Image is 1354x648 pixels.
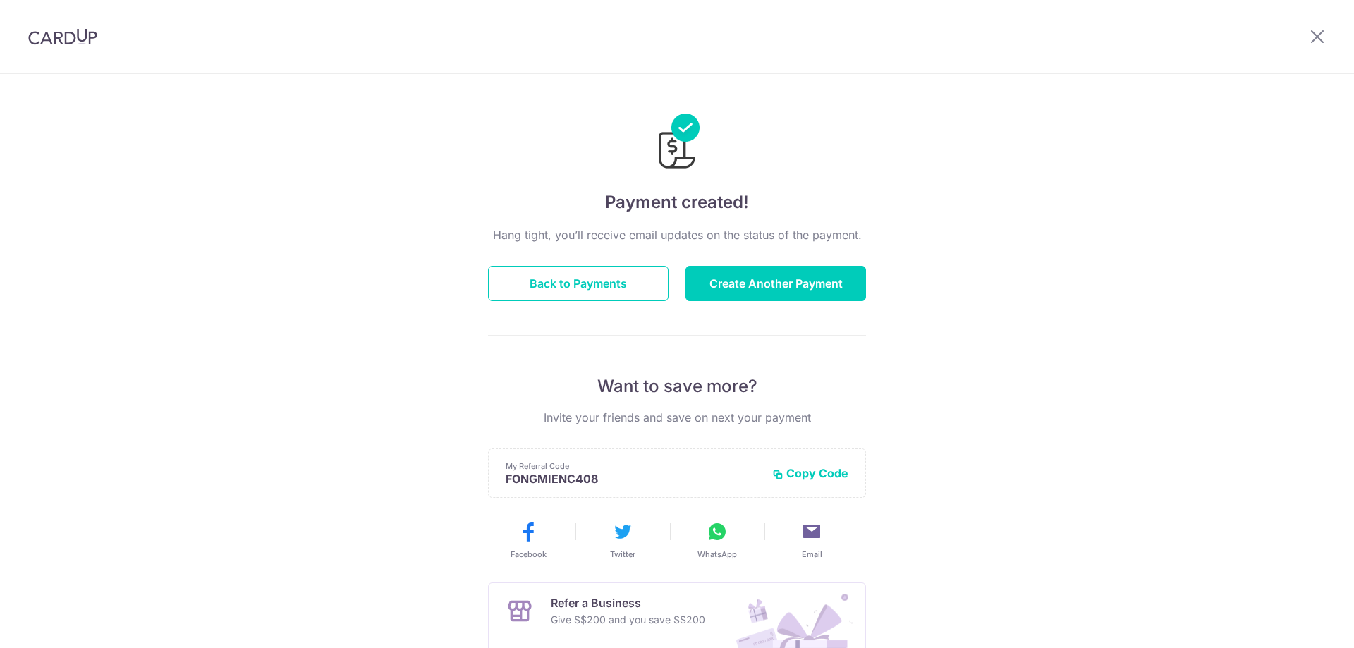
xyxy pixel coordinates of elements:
[487,520,570,560] button: Facebook
[802,549,822,560] span: Email
[506,460,761,472] p: My Referral Code
[488,190,866,215] h4: Payment created!
[488,375,866,398] p: Want to save more?
[772,466,848,480] button: Copy Code
[676,520,759,560] button: WhatsApp
[511,549,547,560] span: Facebook
[610,549,635,560] span: Twitter
[654,114,700,173] img: Payments
[770,520,853,560] button: Email
[488,409,866,426] p: Invite your friends and save on next your payment
[506,472,761,486] p: FONGMIENC408
[488,226,866,243] p: Hang tight, you’ll receive email updates on the status of the payment.
[551,611,705,628] p: Give S$200 and you save S$200
[697,549,737,560] span: WhatsApp
[551,594,705,611] p: Refer a Business
[488,266,669,301] button: Back to Payments
[581,520,664,560] button: Twitter
[28,28,97,45] img: CardUp
[685,266,866,301] button: Create Another Payment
